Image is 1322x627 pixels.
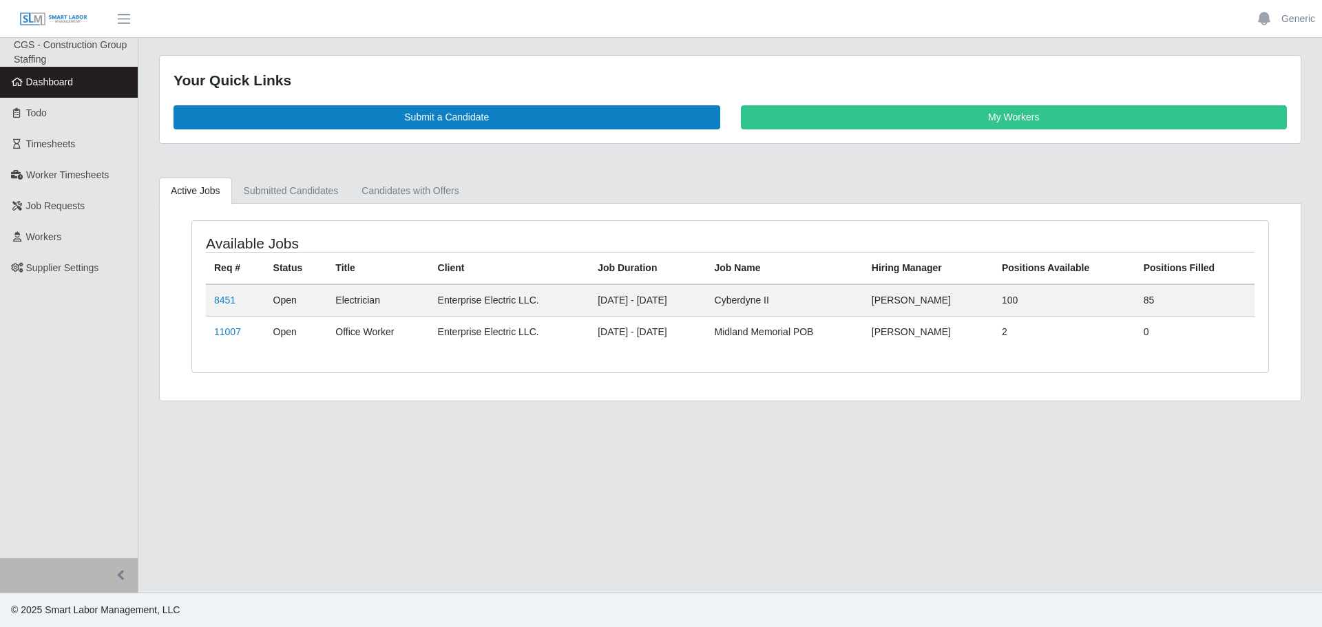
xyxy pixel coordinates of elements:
[174,70,1287,92] div: Your Quick Links
[26,262,99,273] span: Supplier Settings
[589,252,706,284] th: Job Duration
[26,76,74,87] span: Dashboard
[206,235,631,252] h4: Available Jobs
[994,252,1135,284] th: Positions Available
[589,284,706,317] td: [DATE] - [DATE]
[706,284,863,317] td: Cyberdyne II
[994,316,1135,348] td: 2
[214,326,241,337] a: 11007
[26,200,85,211] span: Job Requests
[430,284,590,317] td: Enterprise Electric LLC.
[26,169,109,180] span: Worker Timesheets
[350,178,470,204] a: Candidates with Offers
[863,284,994,317] td: [PERSON_NAME]
[159,178,232,204] a: Active Jobs
[863,316,994,348] td: [PERSON_NAME]
[174,105,720,129] a: Submit a Candidate
[19,12,88,27] img: SLM Logo
[14,39,127,65] span: CGS - Construction Group Staffing
[1135,316,1255,348] td: 0
[206,252,265,284] th: Req #
[327,284,429,317] td: Electrician
[26,107,47,118] span: Todo
[430,316,590,348] td: Enterprise Electric LLC.
[741,105,1288,129] a: My Workers
[706,316,863,348] td: Midland Memorial POB
[430,252,590,284] th: Client
[26,231,62,242] span: Workers
[11,604,180,615] span: © 2025 Smart Labor Management, LLC
[232,178,350,204] a: Submitted Candidates
[994,284,1135,317] td: 100
[327,252,429,284] th: Title
[863,252,994,284] th: Hiring Manager
[265,316,328,348] td: Open
[706,252,863,284] th: Job Name
[1135,284,1255,317] td: 85
[265,252,328,284] th: Status
[1281,12,1315,26] a: Generic
[265,284,328,317] td: Open
[26,138,76,149] span: Timesheets
[327,316,429,348] td: Office Worker
[214,295,235,306] a: 8451
[589,316,706,348] td: [DATE] - [DATE]
[1135,252,1255,284] th: Positions Filled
